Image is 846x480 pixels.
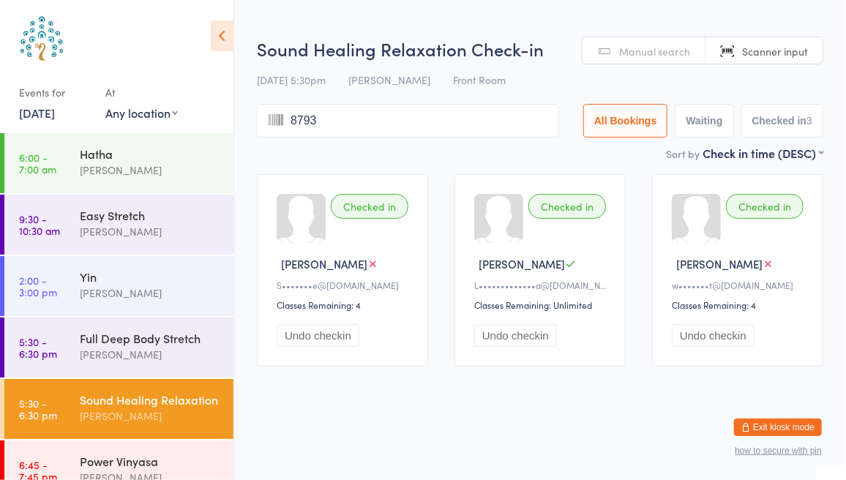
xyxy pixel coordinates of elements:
[80,391,221,408] div: Sound Healing Relaxation
[277,299,413,311] div: Classes Remaining: 4
[105,105,178,121] div: Any location
[672,299,808,311] div: Classes Remaining: 4
[741,104,824,138] button: Checked in3
[672,324,755,347] button: Undo checkin
[80,146,221,162] div: Hatha
[80,285,221,301] div: [PERSON_NAME]
[15,11,70,66] img: Australian School of Meditation & Yoga
[277,279,413,291] div: S•••••••e@[DOMAIN_NAME]
[4,195,233,255] a: 9:30 -10:30 amEasy Stretch[PERSON_NAME]
[806,115,812,127] div: 3
[726,194,804,219] div: Checked in
[348,72,430,87] span: [PERSON_NAME]
[80,330,221,346] div: Full Deep Body Stretch
[331,194,408,219] div: Checked in
[281,256,367,271] span: [PERSON_NAME]
[277,324,359,347] button: Undo checkin
[666,146,700,161] label: Sort by
[735,446,822,456] button: how to secure with pin
[19,336,57,359] time: 5:30 - 6:30 pm
[19,213,60,236] time: 9:30 - 10:30 am
[257,37,823,61] h2: Sound Healing Relaxation Check-in
[80,269,221,285] div: Yin
[675,104,733,138] button: Waiting
[19,274,57,298] time: 2:00 - 3:00 pm
[619,44,690,59] span: Manual search
[474,279,610,291] div: L•••••••••••••a@[DOMAIN_NAME]
[257,104,559,138] input: Search
[672,279,808,291] div: w•••••••t@[DOMAIN_NAME]
[19,397,57,421] time: 5:30 - 6:30 pm
[583,104,668,138] button: All Bookings
[80,346,221,363] div: [PERSON_NAME]
[676,256,763,271] span: [PERSON_NAME]
[474,324,557,347] button: Undo checkin
[4,318,233,378] a: 5:30 -6:30 pmFull Deep Body Stretch[PERSON_NAME]
[4,256,233,316] a: 2:00 -3:00 pmYin[PERSON_NAME]
[19,80,91,105] div: Events for
[479,256,565,271] span: [PERSON_NAME]
[19,151,56,175] time: 6:00 - 7:00 am
[80,162,221,179] div: [PERSON_NAME]
[703,145,823,161] div: Check in time (DESC)
[4,133,233,193] a: 6:00 -7:00 amHatha[PERSON_NAME]
[4,379,233,439] a: 5:30 -6:30 pmSound Healing Relaxation[PERSON_NAME]
[734,419,822,436] button: Exit kiosk mode
[453,72,506,87] span: Front Room
[105,80,178,105] div: At
[257,72,326,87] span: [DATE] 5:30pm
[80,453,221,469] div: Power Vinyasa
[80,207,221,223] div: Easy Stretch
[19,105,55,121] a: [DATE]
[80,223,221,240] div: [PERSON_NAME]
[528,194,606,219] div: Checked in
[742,44,808,59] span: Scanner input
[474,299,610,311] div: Classes Remaining: Unlimited
[80,408,221,424] div: [PERSON_NAME]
